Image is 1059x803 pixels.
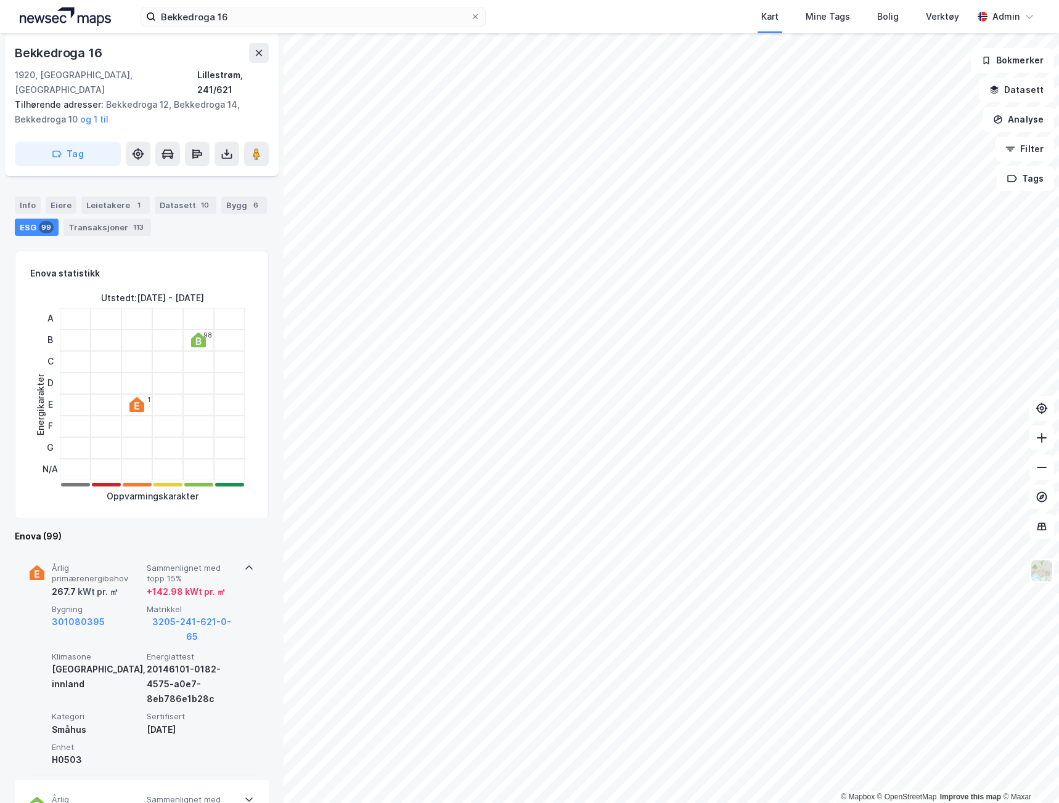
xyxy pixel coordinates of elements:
button: Bokmerker [971,48,1054,73]
button: Tag [15,142,121,166]
span: Matrikkel [147,604,237,615]
span: Sammenlignet med topp 15% [147,563,237,584]
div: ESG [15,219,59,236]
span: Kategori [52,711,142,722]
div: 1 [133,199,145,211]
div: Info [15,196,41,214]
div: Lillestrøm, 241/621 [197,68,269,97]
div: 10 [198,199,211,211]
div: Småhus [52,722,142,737]
div: Mine Tags [806,9,850,24]
div: 20146101-0182-4575-a0e7-8eb786e1b28c [147,662,237,706]
div: 113 [131,221,146,233]
div: 98 [203,331,212,339]
div: [DATE] [147,722,237,737]
span: Energiattest [147,652,237,662]
div: Bekkedroga 12, Bekkedroga 14, Bekkedroga 10 [15,97,259,127]
button: Tags [997,166,1054,191]
div: Enova statistikk [30,266,100,281]
div: Bygg [221,196,267,214]
div: Bolig [877,9,899,24]
img: Z [1030,559,1053,583]
div: Kontrollprogram for chat [997,744,1059,803]
div: 1920, [GEOGRAPHIC_DATA], [GEOGRAPHIC_DATA] [15,68,197,97]
span: Klimasone [52,652,142,662]
button: Filter [995,137,1054,161]
span: Bygning [52,604,142,615]
a: OpenStreetMap [877,793,937,801]
div: Admin [992,9,1020,24]
div: Transaksjoner [63,219,151,236]
a: Improve this map [940,793,1001,801]
div: N/A [43,459,58,480]
span: Sertifisert [147,711,237,722]
div: G [43,437,58,459]
div: Oppvarmingskarakter [107,489,198,504]
div: Kart [761,9,779,24]
div: C [43,351,58,373]
button: Analyse [983,107,1054,132]
div: [GEOGRAPHIC_DATA], innland [52,662,142,692]
div: kWt pr. ㎡ [76,584,118,599]
input: Søk på adresse, matrikkel, gårdeiere, leietakere eller personer [156,7,470,26]
div: Bekkedroga 16 [15,43,104,63]
span: Tilhørende adresser: [15,99,106,110]
iframe: Chat Widget [997,744,1059,803]
button: 3205-241-621-0-65 [147,615,237,644]
div: A [43,308,58,329]
div: Eiere [46,196,76,214]
div: F [43,416,58,437]
a: Mapbox [841,793,875,801]
div: Utstedt : [DATE] - [DATE] [101,291,204,305]
div: 267.7 [52,584,118,599]
div: Enova (99) [15,529,269,544]
img: logo.a4113a55bc3d86da70a041830d287a7e.svg [20,7,111,26]
div: Verktøy [926,9,959,24]
div: Leietakere [81,196,150,214]
div: Energikarakter [33,374,48,435]
button: Datasett [979,78,1054,102]
div: H0503 [52,753,142,767]
button: 301080395 [52,615,105,629]
div: 1 [147,396,150,403]
div: 6 [250,199,262,211]
div: + 142.98 kWt pr. ㎡ [147,584,226,599]
div: E [43,394,58,416]
div: D [43,373,58,394]
div: 99 [39,221,54,233]
div: Datasett [155,196,216,214]
span: Årlig primærenergibehov [52,563,142,584]
span: Enhet [52,742,142,753]
div: B [43,329,58,351]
